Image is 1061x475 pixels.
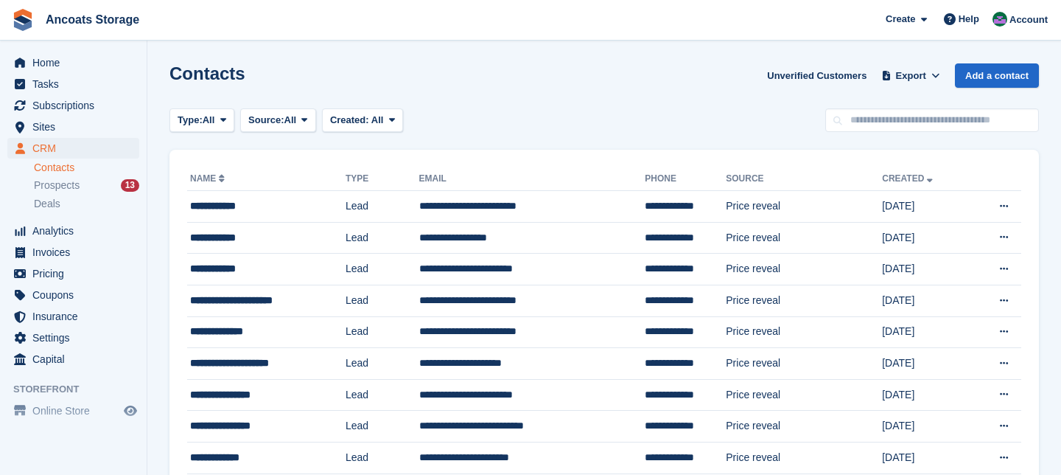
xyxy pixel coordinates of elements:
span: All [203,113,215,128]
button: Source: All [240,108,316,133]
td: Price reveal [726,316,882,348]
a: menu [7,138,139,159]
th: Phone [645,167,726,191]
th: Type [346,167,419,191]
span: Prospects [34,178,80,193]
span: Online Store [32,401,121,421]
a: Name [190,173,228,184]
a: menu [7,242,139,263]
span: Create [886,12,915,27]
a: Prospects 13 [34,178,139,193]
span: Invoices [32,242,121,263]
td: [DATE] [882,254,970,285]
button: Export [878,63,943,88]
a: Deals [34,196,139,212]
span: Account [1009,13,1048,27]
td: Lead [346,379,419,411]
a: menu [7,263,139,284]
a: menu [7,95,139,116]
td: Lead [346,191,419,223]
td: Price reveal [726,411,882,443]
td: Price reveal [726,379,882,411]
td: Price reveal [726,442,882,474]
a: menu [7,74,139,94]
button: Type: All [169,108,234,133]
td: [DATE] [882,191,970,223]
td: Lead [346,285,419,316]
span: Pricing [32,263,121,284]
th: Email [419,167,645,191]
a: Ancoats Storage [40,7,145,32]
a: Created [882,173,936,184]
a: menu [7,52,139,73]
td: [DATE] [882,442,970,474]
a: Contacts [34,161,139,175]
td: Lead [346,442,419,474]
span: All [371,114,384,125]
td: Price reveal [726,222,882,254]
td: [DATE] [882,411,970,443]
td: Lead [346,348,419,380]
img: stora-icon-8386f47178a22dfd0bd8f6a31ec36ba5ce8667c1dd55bd0f319d3a0aa187defe.svg [12,9,34,31]
h1: Contacts [169,63,245,83]
a: menu [7,401,139,421]
span: Capital [32,349,121,370]
span: Tasks [32,74,121,94]
a: menu [7,117,139,137]
span: Type: [178,113,203,128]
span: Home [32,52,121,73]
a: menu [7,221,139,241]
a: menu [7,349,139,370]
td: Lead [346,316,419,348]
td: Lead [346,254,419,285]
span: Created: [330,114,369,125]
th: Source [726,167,882,191]
td: Price reveal [726,191,882,223]
a: menu [7,306,139,327]
span: Insurance [32,306,121,327]
a: Preview store [122,402,139,420]
a: Add a contact [955,63,1039,88]
span: Help [959,12,979,27]
span: Settings [32,327,121,348]
span: Subscriptions [32,95,121,116]
td: [DATE] [882,316,970,348]
span: Source: [248,113,284,128]
span: Sites [32,117,121,137]
span: Analytics [32,221,121,241]
td: [DATE] [882,285,970,316]
td: [DATE] [882,222,970,254]
span: All [284,113,297,128]
td: Price reveal [726,348,882,380]
div: 13 [121,179,139,192]
td: [DATE] [882,379,970,411]
span: Storefront [13,382,147,397]
a: Unverified Customers [761,63,872,88]
span: CRM [32,138,121,159]
td: Lead [346,222,419,254]
button: Created: All [322,108,403,133]
td: Price reveal [726,254,882,285]
span: Deals [34,197,60,211]
a: menu [7,327,139,348]
a: menu [7,285,139,305]
td: Price reveal [726,285,882,316]
span: Export [896,69,926,83]
span: Coupons [32,285,121,305]
td: [DATE] [882,348,970,380]
td: Lead [346,411,419,443]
